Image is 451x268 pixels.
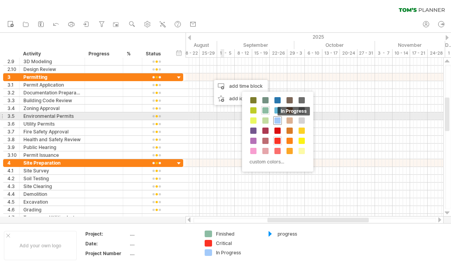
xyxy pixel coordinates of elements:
div: % [127,50,138,58]
div: Health and Safety Review [23,136,81,143]
div: .... [130,231,195,237]
div: Design Review [23,66,81,73]
div: 3.10 [7,151,19,159]
div: October 2025 [294,41,375,49]
div: 22-26 [270,49,287,57]
div: Documentation Preparation [23,89,81,96]
div: Environmental Permits [23,112,81,120]
div: 24-28 [428,49,445,57]
div: Permit Issuance [23,151,81,159]
div: Add your own logo [4,231,77,260]
div: .... [130,250,195,257]
div: 3.1 [7,81,19,89]
div: 3 - 7 [375,49,393,57]
div: Project Number [85,250,128,257]
div: Progress [88,50,118,58]
div: Site Preparation [23,159,81,167]
div: Activity [23,50,80,58]
div: Site Survey [23,167,81,174]
div: .... [130,240,195,247]
div: September 2025 [217,41,294,49]
div: 3 [7,73,19,81]
div: add icon [214,92,268,105]
div: Permitting [23,73,81,81]
div: 3.9 [7,144,19,151]
div: Fire Safety Approval [23,128,81,135]
div: 3.5 [7,112,19,120]
div: Excavation [23,198,81,206]
div: 10 - 14 [393,49,410,57]
div: 6 - 10 [305,49,322,57]
div: 4 [7,159,19,167]
div: 4.2 [7,175,19,182]
div: progress [278,231,320,237]
div: 17 - 21 [410,49,428,57]
div: Finished [216,231,258,237]
div: 3.7 [7,128,19,135]
div: Soil Testing [23,175,81,182]
div: Project: [85,231,128,237]
div: 3.2 [7,89,19,96]
div: Grading [23,206,81,213]
div: Permit Application [23,81,81,89]
div: November 2025 [375,41,445,49]
div: Public Hearing [23,144,81,151]
div: Zoning Approval [23,105,81,112]
div: 29 - 3 [287,49,305,57]
div: 4.4 [7,190,19,198]
div: Utility Permits [23,120,81,128]
div: 18 - 22 [182,49,200,57]
div: 1 - 5 [217,49,235,57]
div: Critical [216,240,258,247]
div: Temporary Utilities Installation [23,214,81,221]
span: In Progress [278,107,310,115]
div: 15 - 19 [252,49,270,57]
div: Site Clearing [23,183,81,190]
div: 27 - 31 [357,49,375,57]
div: 13 - 17 [322,49,340,57]
div: 4.3 [7,183,19,190]
div: Building Code Review [23,97,81,104]
div: 4.1 [7,167,19,174]
div: 2.9 [7,58,19,65]
div: 3.8 [7,136,19,143]
div: 20-24 [340,49,357,57]
div: 8 - 12 [235,49,252,57]
div: 4.7 [7,214,19,221]
div: Date: [85,240,128,247]
div: 3D Modeling [23,58,81,65]
div: 25-29 [200,49,217,57]
div: add time block [214,80,268,92]
div: 3.4 [7,105,19,112]
div: 3.3 [7,97,19,104]
div: custom colors... [246,156,307,167]
div: Demolition [23,190,81,198]
div: 4.5 [7,198,19,206]
div: 2.10 [7,66,19,73]
div: In Progress [216,249,258,256]
div: Status [146,50,166,58]
div: 4.6 [7,206,19,213]
div: 3.6 [7,120,19,128]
